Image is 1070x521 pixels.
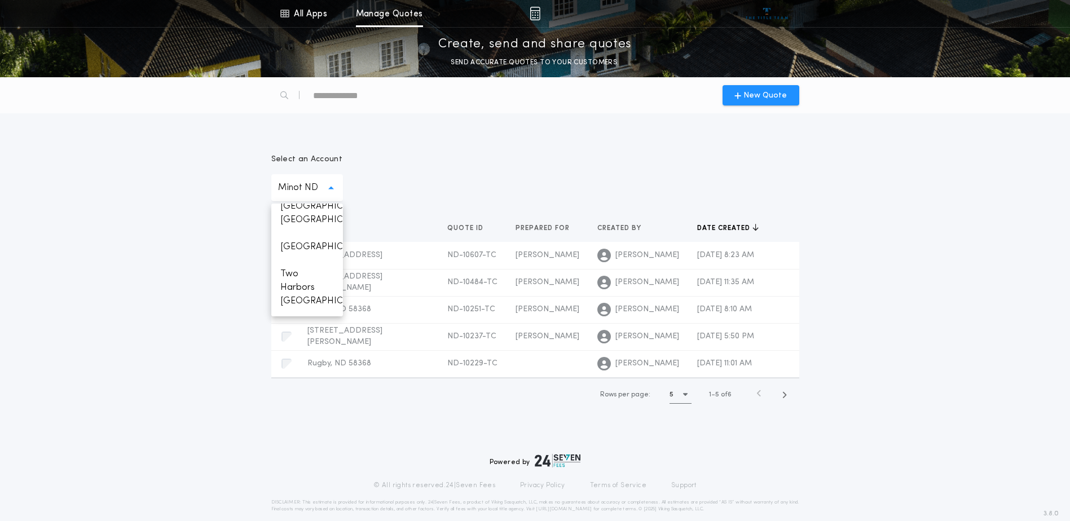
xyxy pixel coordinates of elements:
[307,359,371,368] span: Rugby, ND 58368
[697,305,752,314] span: [DATE] 8:10 AM
[307,326,382,346] span: [STREET_ADDRESS][PERSON_NAME]
[278,181,336,195] p: Minot ND
[307,272,382,292] span: [STREET_ADDRESS][PERSON_NAME]
[516,332,579,341] span: [PERSON_NAME]
[271,204,343,316] ul: Minot ND
[671,481,697,490] a: Support
[451,57,619,68] p: SEND ACCURATE QUOTES TO YOUR CUSTOMERS.
[271,315,343,342] p: [GEOGRAPHIC_DATA]
[271,233,343,260] p: [GEOGRAPHIC_DATA]
[697,251,754,259] span: [DATE] 8:23 AM
[271,154,343,165] p: Select an Account
[447,278,497,286] span: ND-10484-TC
[447,359,497,368] span: ND-10229-TC
[447,224,486,233] span: Quote ID
[615,331,679,342] span: [PERSON_NAME]
[615,250,679,261] span: [PERSON_NAME]
[723,85,799,105] button: New Quote
[447,332,496,341] span: ND-10237-TC
[697,224,752,233] span: Date created
[743,90,787,101] span: New Quote
[590,481,646,490] a: Terms of Service
[597,224,644,233] span: Created by
[516,224,572,233] span: Prepared for
[697,278,754,286] span: [DATE] 11:35 AM
[271,260,343,315] p: Two Harbors [GEOGRAPHIC_DATA]
[520,481,565,490] a: Privacy Policy
[447,251,496,259] span: ND-10607-TC
[597,223,650,234] button: Created by
[516,251,579,259] span: [PERSON_NAME]
[307,251,382,259] span: [STREET_ADDRESS]
[697,332,754,341] span: [DATE] 5:50 PM
[615,358,679,369] span: [PERSON_NAME]
[535,454,581,467] img: logo
[746,8,788,19] img: vs-icon
[516,278,579,286] span: [PERSON_NAME]
[670,386,692,404] button: 5
[697,359,752,368] span: [DATE] 11:01 AM
[516,305,579,314] span: [PERSON_NAME]
[373,481,495,490] p: © All rights reserved. 24|Seven Fees
[271,179,343,233] p: DCA - [GEOGRAPHIC_DATA] [GEOGRAPHIC_DATA]
[271,174,343,201] button: Minot ND
[438,36,632,54] p: Create, send and share quotes
[715,391,719,398] span: 5
[670,389,673,400] h1: 5
[721,390,732,400] span: of 6
[530,7,540,20] img: img
[709,391,711,398] span: 1
[600,391,650,398] span: Rows per page:
[271,499,799,513] p: DISCLAIMER: This estimate is provided for informational purposes only. 24|Seven Fees, a product o...
[615,304,679,315] span: [PERSON_NAME]
[615,277,679,288] span: [PERSON_NAME]
[1043,509,1059,519] span: 3.8.0
[697,223,759,234] button: Date created
[447,305,495,314] span: ND-10251-TC
[447,223,492,234] button: Quote ID
[490,454,581,467] div: Powered by
[536,507,592,511] a: [URL][DOMAIN_NAME]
